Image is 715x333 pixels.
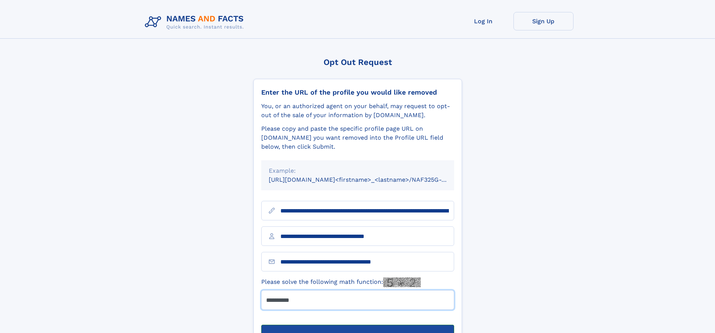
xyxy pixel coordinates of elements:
[453,12,513,30] a: Log In
[269,176,468,183] small: [URL][DOMAIN_NAME]<firstname>_<lastname>/NAF325G-xxxxxxxx
[261,102,454,120] div: You, or an authorized agent on your behalf, may request to opt-out of the sale of your informatio...
[261,124,454,151] div: Please copy and paste the specific profile page URL on [DOMAIN_NAME] you want removed into the Pr...
[261,88,454,96] div: Enter the URL of the profile you would like removed
[513,12,574,30] a: Sign Up
[253,57,462,67] div: Opt Out Request
[261,277,421,287] label: Please solve the following math function:
[142,12,250,32] img: Logo Names and Facts
[269,166,447,175] div: Example:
